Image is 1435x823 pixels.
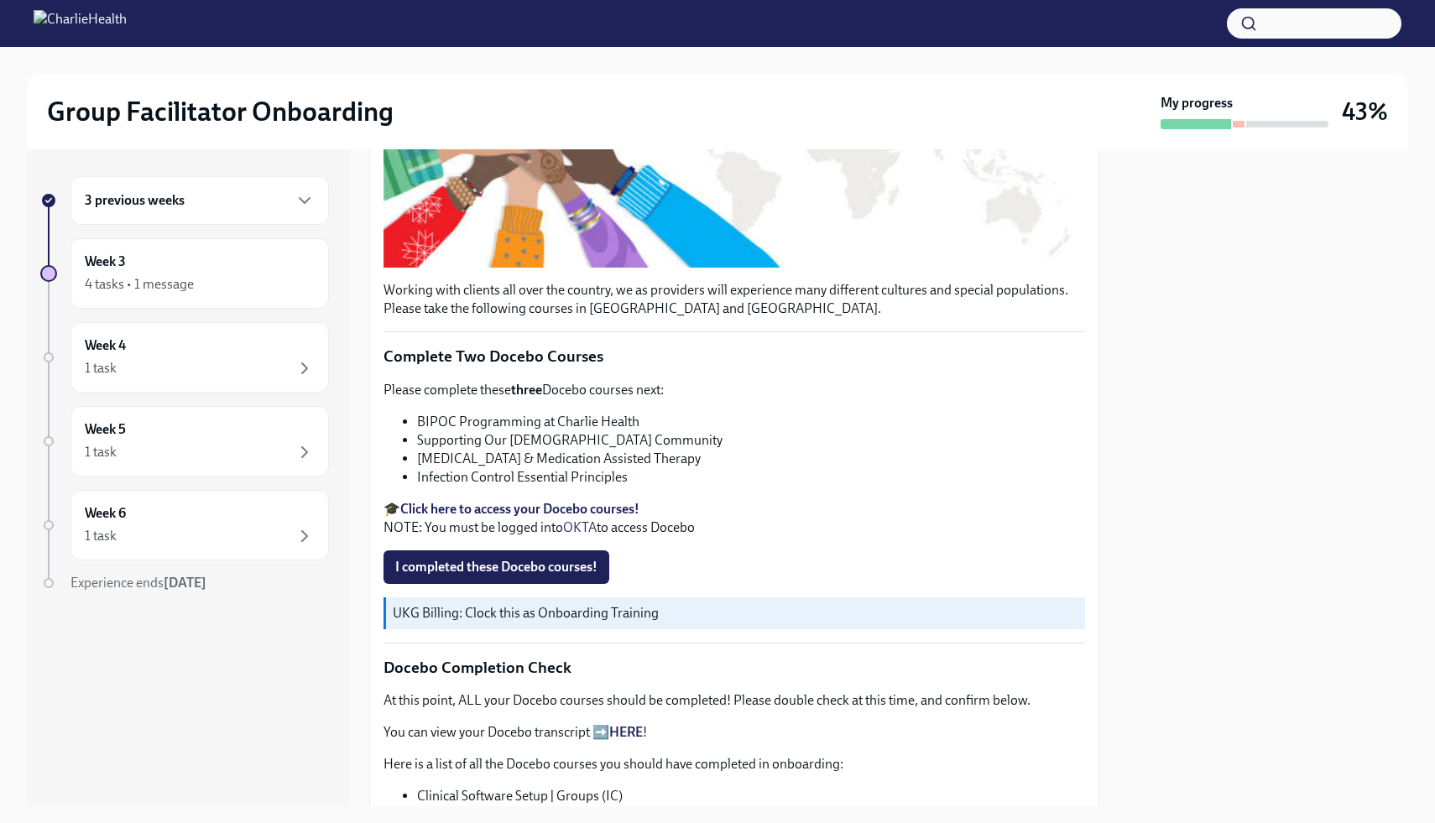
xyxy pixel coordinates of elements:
strong: [DATE] [164,575,206,591]
p: At this point, ALL your Docebo courses should be completed! Please double check at this time, and... [384,691,1085,710]
a: Click here to access your Docebo courses! [400,501,639,517]
div: 1 task [85,527,117,545]
li: BIPOC Programming at Charlie Health [417,413,1085,431]
a: OKTA [563,519,597,535]
p: Docebo Completion Check [384,657,1085,679]
div: 1 task [85,443,117,461]
div: 4 tasks • 1 message [85,275,194,294]
h6: Week 4 [85,336,126,355]
p: Complete Two Docebo Courses [384,346,1085,367]
a: HERE [609,724,643,740]
h3: 43% [1342,96,1388,127]
p: You can view your Docebo transcript ➡️ ! [384,723,1085,742]
span: Experience ends [70,575,206,591]
li: [MEDICAL_DATA] & Medication Assisted Therapy [417,450,1085,468]
a: Week 51 task [40,406,329,477]
div: 1 task [85,359,117,378]
button: I completed these Docebo courses! [384,550,609,584]
h6: Week 3 [85,253,126,271]
a: Week 61 task [40,490,329,560]
li: Clinical Software Setup | Groups (IC) [417,787,1085,805]
h2: Group Facilitator Onboarding [47,95,394,128]
a: Week 34 tasks • 1 message [40,238,329,309]
h6: Week 6 [85,504,126,523]
img: CharlieHealth [34,10,127,37]
a: Week 41 task [40,322,329,393]
strong: My progress [1161,94,1233,112]
li: Supporting Our [DEMOGRAPHIC_DATA] Community [417,431,1085,450]
li: Infection Control Essential Principles [417,468,1085,487]
h6: Week 5 [85,420,126,439]
p: 🎓 NOTE: You must be logged into to access Docebo [384,500,1085,537]
strong: three [511,382,542,398]
p: Please complete these Docebo courses next: [384,381,1085,399]
p: Here is a list of all the Docebo courses you should have completed in onboarding: [384,755,1085,774]
h6: 3 previous weeks [85,191,185,210]
div: 3 previous weeks [70,176,329,225]
p: UKG Billing: Clock this as Onboarding Training [393,604,1078,622]
p: Working with clients all over the country, we as providers will experience many different culture... [384,281,1085,318]
span: I completed these Docebo courses! [395,559,597,576]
